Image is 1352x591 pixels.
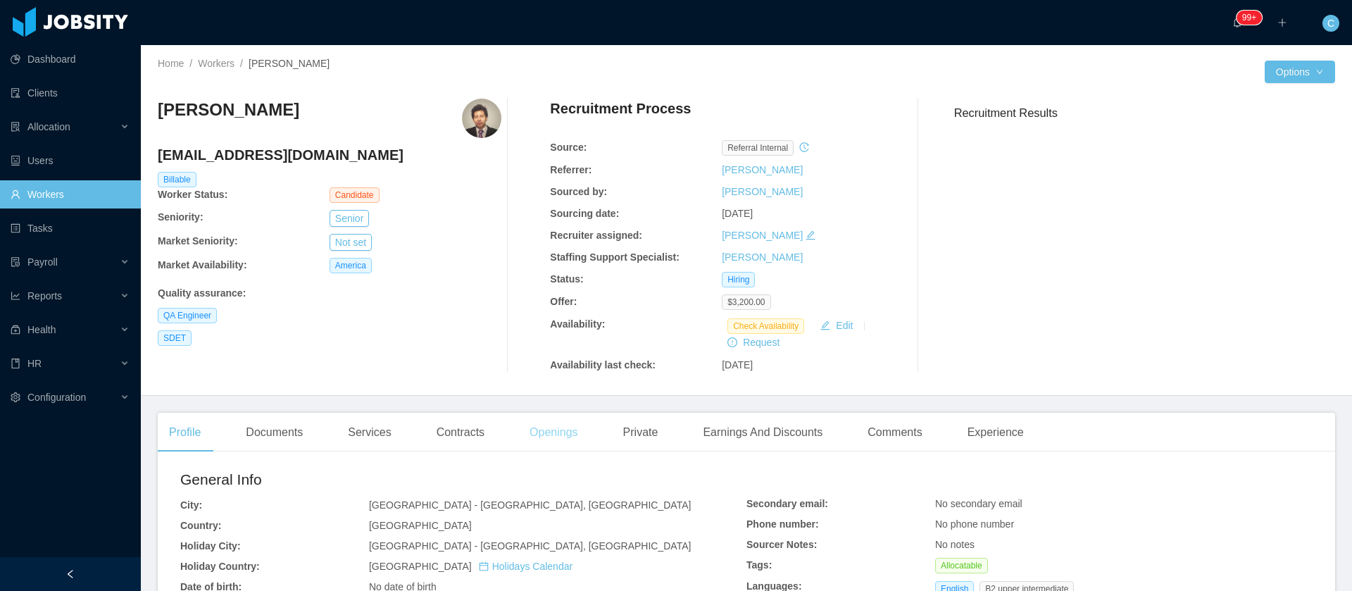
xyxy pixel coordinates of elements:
a: [PERSON_NAME] [722,164,803,175]
span: Candidate [330,187,380,203]
span: HR [27,358,42,369]
h4: [EMAIL_ADDRESS][DOMAIN_NAME] [158,145,501,165]
a: icon: profileTasks [11,214,130,242]
button: Senior [330,210,369,227]
a: [PERSON_NAME] [722,230,803,241]
a: icon: pie-chartDashboard [11,45,130,73]
a: [PERSON_NAME] [722,251,803,263]
b: Seniority: [158,211,204,223]
span: No phone number [935,518,1014,530]
b: Referrer: [550,164,591,175]
span: [DATE] [722,208,753,219]
a: Home [158,58,184,69]
span: / [240,58,243,69]
b: Sourcing date: [550,208,619,219]
a: icon: auditClients [11,79,130,107]
span: / [189,58,192,69]
span: [GEOGRAPHIC_DATA] [369,561,572,572]
b: Quality assurance : [158,287,246,299]
a: Workers [198,58,234,69]
span: C [1327,15,1334,32]
img: 692c483f-8f28-4ad8-9e89-42aaf1d2eb7c_689a2ecc824cc-400w.png [462,99,501,138]
span: [GEOGRAPHIC_DATA] - [GEOGRAPHIC_DATA], [GEOGRAPHIC_DATA] [369,499,691,511]
span: Billable [158,172,196,187]
span: Health [27,324,56,335]
b: Availability: [550,318,605,330]
b: Market Seniority: [158,235,238,247]
b: Holiday City: [180,540,241,552]
h3: Recruitment Results [954,104,1335,122]
b: Source: [550,142,587,153]
b: Staffing Support Specialist: [550,251,680,263]
i: icon: setting [11,392,20,402]
i: icon: medicine-box [11,325,20,335]
i: icon: solution [11,122,20,132]
i: icon: book [11,359,20,368]
div: Documents [234,413,314,452]
i: icon: file-protect [11,257,20,267]
div: Contracts [425,413,496,452]
div: Earnings And Discounts [691,413,834,452]
span: Configuration [27,392,86,403]
div: Services [337,413,402,452]
i: icon: edit [806,230,815,240]
span: [DATE] [722,359,753,371]
a: icon: robotUsers [11,147,130,175]
span: America [330,258,372,273]
h2: General Info [180,468,746,491]
span: [GEOGRAPHIC_DATA] - [GEOGRAPHIC_DATA], [GEOGRAPHIC_DATA] [369,540,691,552]
span: Hiring [722,272,755,287]
div: Openings [518,413,589,452]
b: Sourcer Notes: [746,539,817,550]
b: Status: [550,273,583,285]
b: Sourced by: [550,186,607,197]
span: No notes [935,539,975,550]
h4: Recruitment Process [550,99,691,118]
b: Phone number: [746,518,819,530]
b: Recruiter assigned: [550,230,642,241]
b: City: [180,499,202,511]
i: icon: line-chart [11,291,20,301]
i: icon: bell [1232,18,1242,27]
button: Not set [330,234,372,251]
div: Comments [856,413,933,452]
span: No secondary email [935,498,1022,509]
span: Referral internal [722,140,794,156]
b: Country: [180,520,221,531]
a: icon: calendarHolidays Calendar [479,561,572,572]
span: $3,200.00 [722,294,770,310]
span: Allocatable [935,558,988,573]
h3: [PERSON_NAME] [158,99,299,121]
b: Secondary email: [746,498,828,509]
span: Reports [27,290,62,301]
i: icon: calendar [479,561,489,571]
b: Holiday Country: [180,561,260,572]
span: SDET [158,330,192,346]
button: icon: exclamation-circleRequest [722,334,785,351]
div: Profile [158,413,212,452]
i: icon: plus [1277,18,1287,27]
b: Worker Status: [158,189,227,200]
b: Tags: [746,559,772,571]
span: Payroll [27,256,58,268]
a: [PERSON_NAME] [722,186,803,197]
b: Offer: [550,296,577,307]
b: Market Availability: [158,259,247,270]
i: icon: history [799,142,809,152]
div: Private [612,413,670,452]
button: icon: editEdit [815,317,858,334]
span: Allocation [27,121,70,132]
b: Availability last check: [550,359,656,371]
sup: 211 [1237,11,1262,25]
span: QA Engineer [158,308,217,323]
button: Optionsicon: down [1265,61,1335,83]
span: [PERSON_NAME] [249,58,330,69]
a: icon: userWorkers [11,180,130,209]
span: [GEOGRAPHIC_DATA] [369,520,472,531]
div: Experience [956,413,1035,452]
